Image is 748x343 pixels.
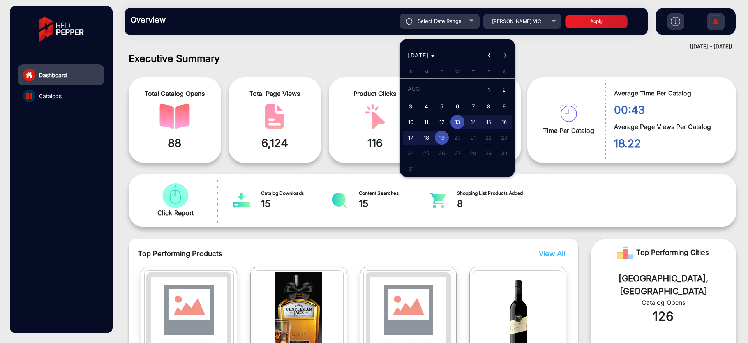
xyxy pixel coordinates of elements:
button: August 23, 2025 [496,130,512,145]
span: 5 [435,99,449,113]
button: August 8, 2025 [481,99,496,114]
span: M [424,69,428,74]
span: 8 [482,99,496,113]
span: 30 [497,146,511,160]
button: August 16, 2025 [496,114,512,130]
span: S [503,69,506,74]
span: 14 [466,115,480,129]
span: 9 [497,99,511,113]
span: 3 [404,99,418,113]
span: 27 [450,146,464,160]
button: August 22, 2025 [481,130,496,145]
button: August 10, 2025 [403,114,418,130]
span: 24 [404,146,418,160]
button: August 9, 2025 [496,99,512,114]
span: 15 [482,115,496,129]
button: August 17, 2025 [403,130,418,145]
button: August 20, 2025 [450,130,465,145]
span: 28 [466,146,480,160]
button: August 14, 2025 [465,114,481,130]
button: August 5, 2025 [434,99,450,114]
span: F [487,69,490,74]
span: 11 [419,115,433,129]
button: August 25, 2025 [418,145,434,161]
button: August 3, 2025 [403,99,418,114]
button: August 27, 2025 [450,145,465,161]
span: 29 [482,146,496,160]
button: August 2, 2025 [496,81,512,99]
button: August 21, 2025 [465,130,481,145]
span: 2 [497,82,511,98]
span: 23 [497,131,511,145]
span: 31 [404,162,418,176]
span: 21 [466,131,480,145]
button: August 30, 2025 [496,145,512,161]
span: 12 [435,115,449,129]
span: T [441,69,443,74]
button: August 1, 2025 [481,81,496,99]
button: August 29, 2025 [481,145,496,161]
button: August 26, 2025 [434,145,450,161]
button: August 19, 2025 [434,130,450,145]
span: 13 [450,115,464,129]
span: 17 [404,131,418,145]
button: Previous month [482,48,497,63]
span: 25 [419,146,433,160]
button: August 6, 2025 [450,99,465,114]
span: 4 [419,99,433,113]
td: AUG [403,81,481,99]
button: August 12, 2025 [434,114,450,130]
button: August 28, 2025 [465,145,481,161]
span: 6 [450,99,464,113]
button: August 7, 2025 [465,99,481,114]
span: 7 [466,99,480,113]
span: 22 [482,131,496,145]
span: 20 [450,131,464,145]
button: August 24, 2025 [403,145,418,161]
span: 16 [497,115,511,129]
button: August 18, 2025 [418,130,434,145]
button: Choose month and year [405,48,438,62]
span: W [455,69,460,74]
button: August 11, 2025 [418,114,434,130]
button: August 15, 2025 [481,114,496,130]
span: [DATE] [408,52,429,58]
span: 26 [435,146,449,160]
span: 18 [419,131,433,145]
button: August 13, 2025 [450,114,465,130]
span: 1 [482,82,496,98]
span: T [472,69,475,74]
span: 10 [404,115,418,129]
span: S [409,69,412,74]
span: 19 [435,131,449,145]
button: August 31, 2025 [403,161,418,177]
button: August 4, 2025 [418,99,434,114]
